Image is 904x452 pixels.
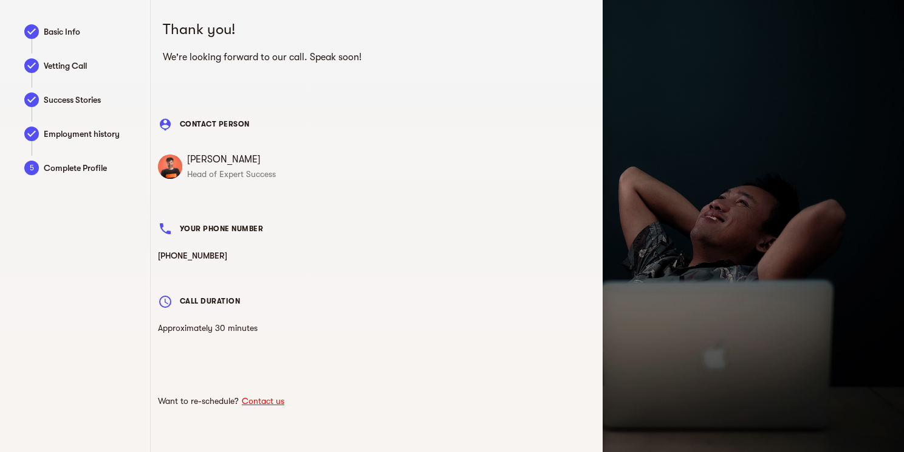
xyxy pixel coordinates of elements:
[30,164,34,172] text: 5
[187,152,595,167] span: [PERSON_NAME]
[180,291,240,311] span: CALL DURATION
[158,248,595,263] h6: [PHONE_NUMBER]
[187,167,595,181] p: Head of Expert Success
[180,114,250,134] span: CONTACT PERSON
[158,221,173,236] span: phone
[158,117,173,132] span: person_pin
[239,396,287,406] a: Contact us
[44,24,138,39] span: Basic Info
[180,219,263,238] span: YOUR PHONE NUMBER
[158,294,173,309] span: access_time
[163,19,591,39] h5: Thank you!
[44,58,138,73] span: Vetting Call
[44,127,138,141] span: Employment history
[44,92,138,107] span: Success Stories
[158,394,287,408] p: Want to re-schedule?
[153,316,262,340] div: Approximately 30 minutes
[44,161,138,175] span: Complete Profile
[163,49,591,66] h6: We're looking forward to our call. Speak soon!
